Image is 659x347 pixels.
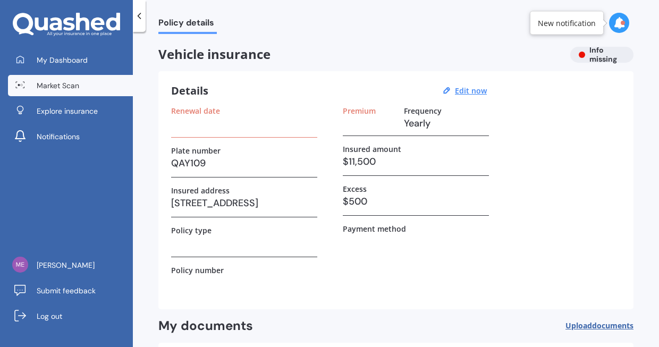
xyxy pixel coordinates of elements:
[37,311,62,321] span: Log out
[592,320,633,331] span: documents
[455,86,487,96] u: Edit now
[171,195,317,211] h3: [STREET_ADDRESS]
[8,306,133,327] a: Log out
[343,106,376,115] label: Premium
[37,106,98,116] span: Explore insurance
[565,321,633,330] span: Upload
[8,100,133,122] a: Explore insurance
[565,318,633,334] button: Uploaddocuments
[12,257,28,273] img: f2d041259e46a569a1b11b19d97237fa
[343,145,401,154] label: Insured amount
[404,106,442,115] label: Frequency
[158,318,253,334] h2: My documents
[8,75,133,96] a: Market Scan
[343,184,367,193] label: Excess
[158,47,562,62] span: Vehicle insurance
[343,154,489,170] h3: $11,500
[343,193,489,209] h3: $500
[452,86,490,96] button: Edit now
[171,226,212,235] label: Policy type
[37,260,95,270] span: [PERSON_NAME]
[171,146,221,155] label: Plate number
[171,106,220,115] label: Renewal date
[8,280,133,301] a: Submit feedback
[171,186,230,195] label: Insured address
[171,84,208,98] h3: Details
[37,131,80,142] span: Notifications
[171,266,224,275] label: Policy number
[8,255,133,276] a: [PERSON_NAME]
[171,155,317,171] h3: QAY109
[538,18,596,28] div: New notification
[158,18,217,32] span: Policy details
[343,224,406,233] label: Payment method
[37,80,79,91] span: Market Scan
[8,49,133,71] a: My Dashboard
[37,55,88,65] span: My Dashboard
[8,126,133,147] a: Notifications
[404,115,489,131] h3: Yearly
[37,285,96,296] span: Submit feedback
